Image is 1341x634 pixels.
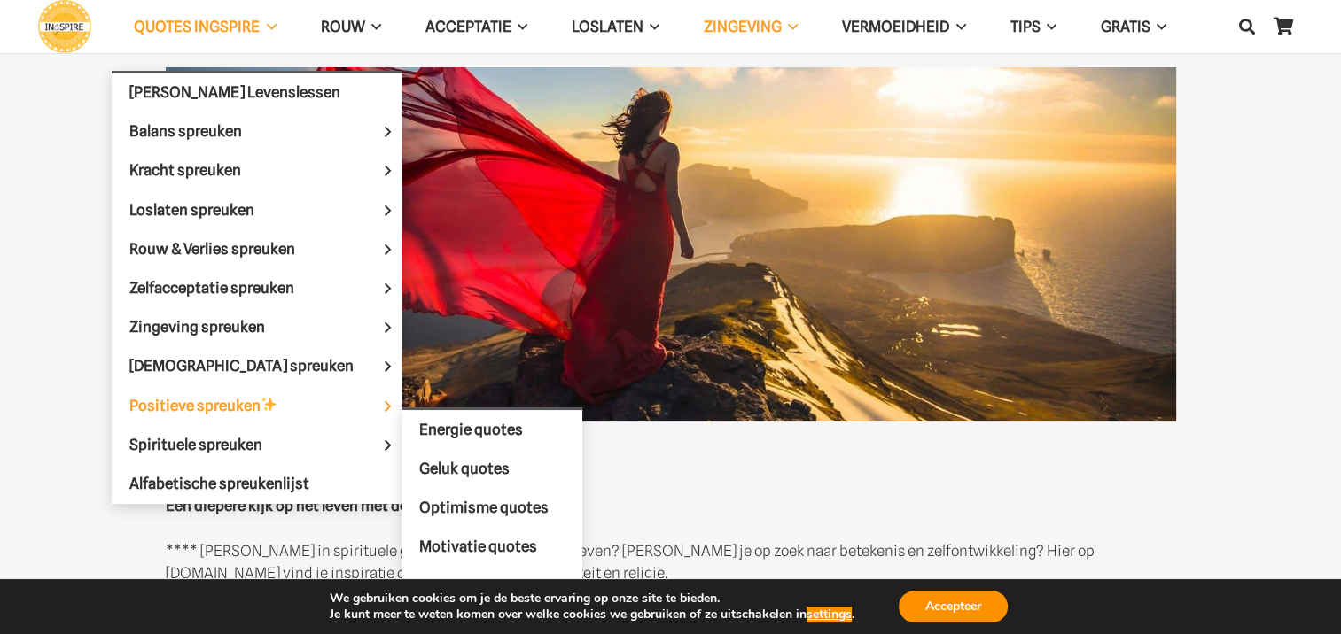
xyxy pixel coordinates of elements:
[298,4,402,50] a: ROUWROUW Menu
[373,112,402,151] span: Balans spreuken Menu
[807,607,852,622] button: settings
[402,567,582,606] a: Pluk de dag quotes
[419,499,549,516] span: Optimisme quotes
[1040,4,1056,49] span: TIPS Menu
[419,537,537,555] span: Motivatie quotes
[704,18,782,35] span: Zingeving
[402,488,582,527] a: Optimisme quotes
[129,318,295,336] span: Zingeving spreuken
[129,436,292,453] span: Spirituele spreuken
[511,4,527,49] span: Acceptatie Menu
[572,18,643,35] span: Loslaten
[261,397,277,412] img: ✨
[419,460,510,477] span: Geluk quotes
[129,397,308,414] span: Positieve spreuken
[373,229,402,267] span: Rouw & Verlies spreuken Menu
[373,347,402,385] span: Mooiste spreuken Menu
[419,421,523,438] span: Energie quotes
[419,576,548,594] span: Pluk de dag quotes
[112,151,402,190] a: Kracht spreukenKracht spreuken Menu
[373,151,402,189] span: Kracht spreuken Menu
[129,161,271,179] span: Kracht spreuken
[425,18,511,35] span: Acceptatie
[112,464,402,503] a: Alfabetische spreukenlijst
[112,386,402,425] a: Positieve spreuken✨Positieve spreuken ✨ Menu
[373,308,402,346] span: Zingeving spreuken Menu
[402,410,582,449] a: Energie quotes
[364,4,380,49] span: ROUW Menu
[129,201,285,219] span: Loslaten spreuken
[260,4,276,49] span: QUOTES INGSPIRE Menu
[1229,4,1265,49] a: Zoeken
[820,4,987,50] a: VERMOEIDHEIDVERMOEIDHEID Menu
[373,190,402,228] span: Loslaten spreuken Menu
[987,4,1078,50] a: TIPSTIPS Menu
[166,67,1176,473] h2: Gouden inzichten Spiritualiteit
[402,449,582,488] a: Geluk quotes
[112,112,402,151] a: Balans spreukenBalans spreuken Menu
[643,4,659,49] span: Loslaten Menu
[112,308,402,347] a: Zingeving spreukenZingeving spreuken Menu
[782,4,798,49] span: Zingeving Menu
[842,18,949,35] span: VERMOEIDHEID
[166,497,558,514] strong: Een diepere kijk op het leven met deze spirituele inzichten
[373,386,402,424] span: Positieve spreuken ✨ Menu
[129,357,384,375] span: [DEMOGRAPHIC_DATA] spreuken
[682,4,820,50] a: ZingevingZingeving Menu
[330,591,854,607] p: We gebruiken cookies om je de beste ervaring op onze site te bieden.
[129,83,340,101] span: [PERSON_NAME] Levenslessen
[949,4,965,49] span: VERMOEIDHEID Menu
[129,240,325,258] span: Rouw & Verlies spreuken
[112,190,402,229] a: Loslaten spreukenLoslaten spreuken Menu
[403,4,550,50] a: AcceptatieAcceptatie Menu
[550,4,682,50] a: LoslatenLoslaten Menu
[112,229,402,268] a: Rouw & Verlies spreukenRouw & Verlies spreuken Menu
[134,18,260,35] span: QUOTES INGSPIRE
[129,122,272,140] span: Balans spreuken
[112,4,298,50] a: QUOTES INGSPIREQUOTES INGSPIRE Menu
[112,425,402,464] a: Spirituele spreukenSpirituele spreuken Menu
[129,475,309,492] span: Alfabetische spreukenlijst
[166,67,1176,422] img: Ontdek meer over Spiritualiteit, Spirituele groei en de mooiste spirituele spreuken van ingspire.nl
[373,268,402,306] span: Zelfacceptatie spreuken Menu
[112,268,402,307] a: Zelfacceptatie spreukenZelfacceptatie spreuken Menu
[129,279,324,297] span: Zelfacceptatie spreuken
[112,347,402,386] a: [DEMOGRAPHIC_DATA] spreukenMooiste spreuken Menu
[1079,4,1189,50] a: GRATISGRATIS Menu
[320,18,364,35] span: ROUW
[112,73,402,112] a: [PERSON_NAME] Levenslessen
[402,528,582,567] a: Motivatie quotes
[373,425,402,463] span: Spirituele spreuken Menu
[1101,18,1150,35] span: GRATIS
[330,607,854,622] p: Je kunt meer te weten komen over welke cookies we gebruiken of ze uitschakelen in .
[1150,4,1166,49] span: GRATIS Menu
[1010,18,1040,35] span: TIPS
[899,591,1008,622] button: Accepteer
